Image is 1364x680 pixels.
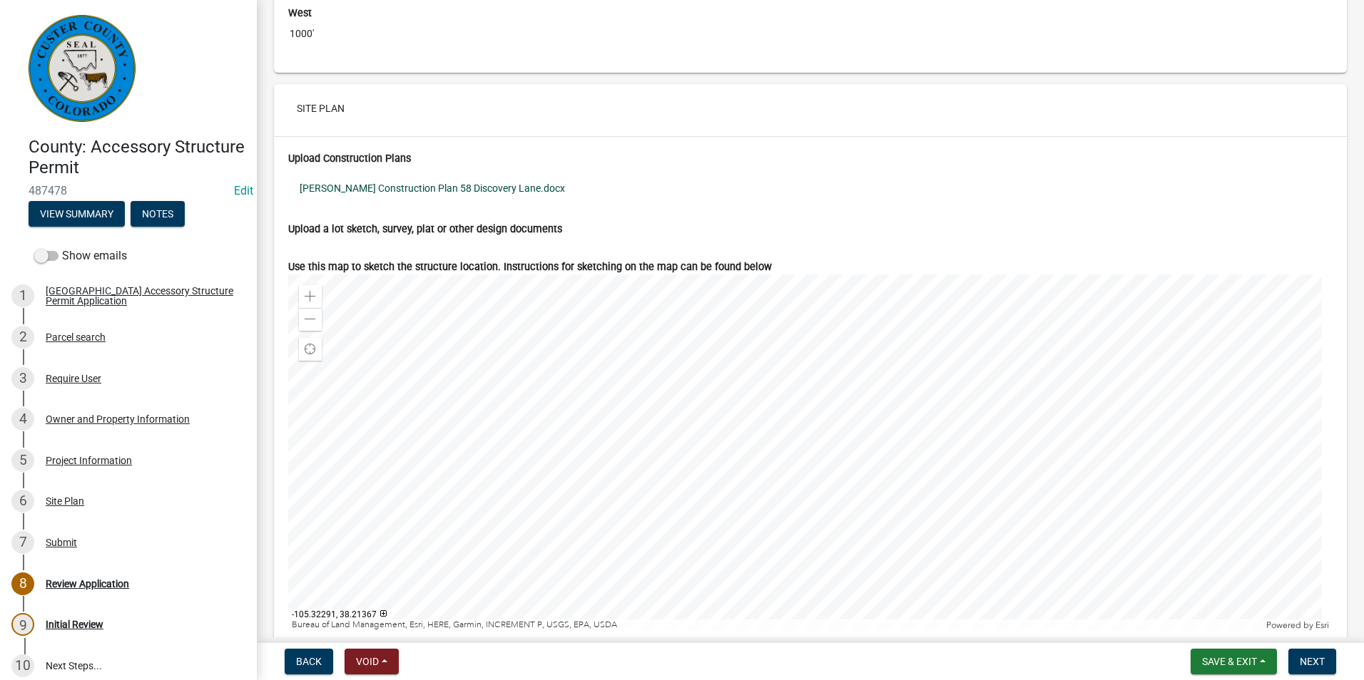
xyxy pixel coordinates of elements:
[11,326,34,349] div: 2
[29,184,228,197] span: 487478
[1288,649,1336,674] button: Next
[29,15,136,122] img: Custer County, Colorado
[11,531,34,554] div: 7
[29,201,125,227] button: View Summary
[1263,619,1333,631] div: Powered by
[234,184,253,197] a: Edit
[46,286,234,306] div: [GEOGRAPHIC_DATA] Accessory Structure Permit Application
[1315,620,1329,630] a: Esri
[34,247,127,264] label: Show emails
[1300,656,1325,667] span: Next
[285,649,333,674] button: Back
[11,284,34,307] div: 1
[11,449,34,472] div: 5
[29,137,245,178] h4: County: Accessory Structure Permit
[288,172,1333,205] a: [PERSON_NAME] Construction Plan 58 Discovery Lane.docx
[356,656,379,667] span: Void
[288,225,562,235] label: Upload a lot sketch, survey, plat or other design documents
[46,332,106,342] div: Parcel search
[296,656,322,667] span: Back
[288,154,411,164] label: Upload Construction Plans
[131,209,185,220] wm-modal-confirm: Notes
[285,96,356,121] button: Site Plan
[234,184,253,197] wm-modal-confirm: Edit Application Number
[1191,649,1277,674] button: Save & Exit
[299,308,322,331] div: Zoom out
[11,367,34,390] div: 3
[46,374,101,383] div: Require User
[46,619,103,629] div: Initial Review
[288,9,312,19] label: West
[11,654,34,677] div: 10
[1202,656,1257,667] span: Save & Exit
[131,201,185,227] button: Notes
[46,537,77,547] div: Submit
[11,408,34,431] div: 4
[29,209,125,220] wm-modal-confirm: Summary
[299,285,322,308] div: Zoom in
[46,496,84,506] div: Site Plan
[11,490,34,512] div: 6
[299,338,322,361] div: Find my location
[11,572,34,595] div: 8
[288,619,1263,631] div: Bureau of Land Management, Esri, HERE, Garmin, INCREMENT P, USGS, EPA, USDA
[288,262,772,272] label: Use this map to sketch the structure location. Instructions for sketching on the map can be found...
[11,613,34,636] div: 9
[345,649,399,674] button: Void
[46,414,190,424] div: Owner and Property Information
[46,455,132,465] div: Project Information
[46,579,129,589] div: Review Application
